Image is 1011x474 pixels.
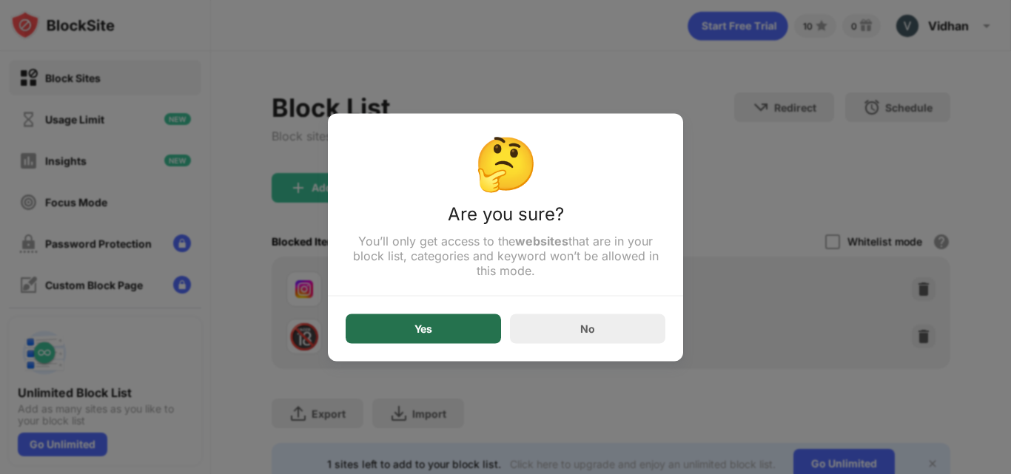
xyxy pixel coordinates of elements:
div: 🤔 [346,131,665,194]
div: No [580,322,595,335]
strong: websites [515,233,568,248]
div: You’ll only get access to the that are in your block list, categories and keyword won’t be allowe... [346,233,665,277]
div: Yes [414,322,432,334]
div: Are you sure? [346,203,665,233]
